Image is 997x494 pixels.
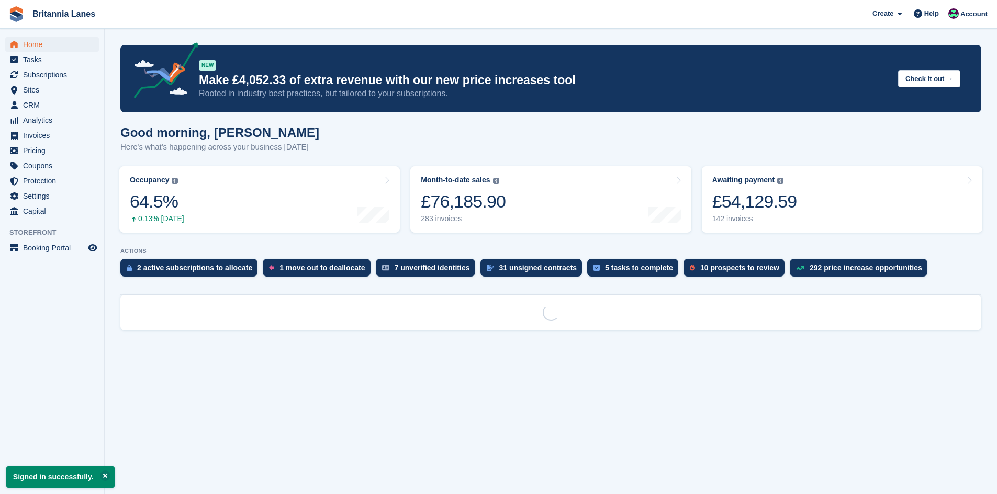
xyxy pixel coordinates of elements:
span: Sites [23,83,86,97]
div: 64.5% [130,191,184,212]
div: 5 tasks to complete [605,263,673,272]
span: Storefront [9,227,104,238]
a: Occupancy 64.5% 0.13% [DATE] [119,166,400,233]
span: CRM [23,98,86,112]
a: menu [5,52,99,67]
a: 31 unsigned contracts [480,259,588,282]
img: icon-info-grey-7440780725fd019a000dd9b08b2336e03edf1995a4989e88bcd33f0948082b44.svg [493,178,499,184]
a: 10 prospects to review [684,259,790,282]
div: 142 invoices [712,214,797,223]
a: menu [5,98,99,112]
div: £54,129.59 [712,191,797,212]
div: 7 unverified identities [395,263,470,272]
p: ACTIONS [120,248,981,255]
span: Coupons [23,158,86,173]
a: menu [5,189,99,203]
img: icon-info-grey-7440780725fd019a000dd9b08b2336e03edf1995a4989e88bcd33f0948082b44.svg [777,178,783,184]
h1: Good morning, [PERSON_NAME] [120,125,319,140]
span: Settings [23,189,86,203]
div: Month-to-date sales [421,176,490,185]
a: menu [5,113,99,128]
p: Here's what's happening across your business [DATE] [120,141,319,153]
span: Booking Portal [23,240,86,255]
a: menu [5,37,99,52]
img: active_subscription_to_allocate_icon-d502201f5373d7db506a760aba3b589e785aa758c864c3986d89f69b8ff3... [127,265,132,271]
img: move_outs_to_deallocate_icon-f764333ba52eb49d3ac5e1228854f67142a1ed5810a6f6cc68b1a99e826820c5.svg [269,265,274,271]
a: 292 price increase opportunities [790,259,933,282]
a: menu [5,67,99,82]
div: NEW [199,60,216,71]
div: Awaiting payment [712,176,775,185]
img: verify_identity-adf6edd0f0f0b5bbfe63781bf79b02c33cf7c696d77639b501bdc392416b5a36.svg [382,265,389,271]
a: menu [5,240,99,255]
span: Analytics [23,113,86,128]
span: Capital [23,204,86,219]
button: Check it out → [898,70,960,87]
span: Subscriptions [23,67,86,82]
a: Preview store [86,242,99,254]
span: Protection [23,174,86,188]
p: Make £4,052.33 of extra revenue with our new price increases tool [199,73,890,88]
a: Month-to-date sales £76,185.90 283 invoices [410,166,691,233]
div: £76,185.90 [421,191,506,212]
div: 283 invoices [421,214,506,223]
div: Occupancy [130,176,169,185]
img: icon-info-grey-7440780725fd019a000dd9b08b2336e03edf1995a4989e88bcd33f0948082b44.svg [172,178,178,184]
img: contract_signature_icon-13c848040528278c33f63329250d36e43548de30e8caae1d1a13099fd9432cc5.svg [487,265,494,271]
img: Kirsty Miles [948,8,959,19]
a: menu [5,143,99,158]
span: Tasks [23,52,86,67]
a: Awaiting payment £54,129.59 142 invoices [702,166,982,233]
a: menu [5,128,99,143]
div: 292 price increase opportunities [810,263,922,272]
img: task-75834270c22a3079a89374b754ae025e5fb1db73e45f91037f5363f120a921f8.svg [593,265,600,271]
a: menu [5,158,99,173]
a: 2 active subscriptions to allocate [120,259,263,282]
div: 2 active subscriptions to allocate [137,263,252,272]
a: 5 tasks to complete [587,259,684,282]
img: price-adjustments-announcement-icon-8257ccfd72463d97f412b2fc003d46551f7dbcb40ab6d574587a9cd5c0d94... [125,42,198,102]
a: menu [5,83,99,97]
div: 0.13% [DATE] [130,214,184,223]
div: 10 prospects to review [700,263,779,272]
div: 1 move out to deallocate [279,263,365,272]
span: Invoices [23,128,86,143]
span: Help [924,8,939,19]
a: 7 unverified identities [376,259,480,282]
a: Britannia Lanes [28,5,99,22]
img: price_increase_opportunities-93ffe204e8149a01c8c9dc8f82e8f89637d9d84a8eef4429ea346261dce0b2c0.svg [796,266,804,270]
span: Home [23,37,86,52]
span: Pricing [23,143,86,158]
span: Create [872,8,893,19]
img: prospect-51fa495bee0391a8d652442698ab0144808aea92771e9ea1ae160a38d050c398.svg [690,265,695,271]
a: menu [5,174,99,188]
a: menu [5,204,99,219]
img: stora-icon-8386f47178a22dfd0bd8f6a31ec36ba5ce8667c1dd55bd0f319d3a0aa187defe.svg [8,6,24,22]
p: Signed in successfully. [6,466,115,488]
a: 1 move out to deallocate [263,259,375,282]
p: Rooted in industry best practices, but tailored to your subscriptions. [199,88,890,99]
div: 31 unsigned contracts [499,263,577,272]
span: Account [960,9,988,19]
